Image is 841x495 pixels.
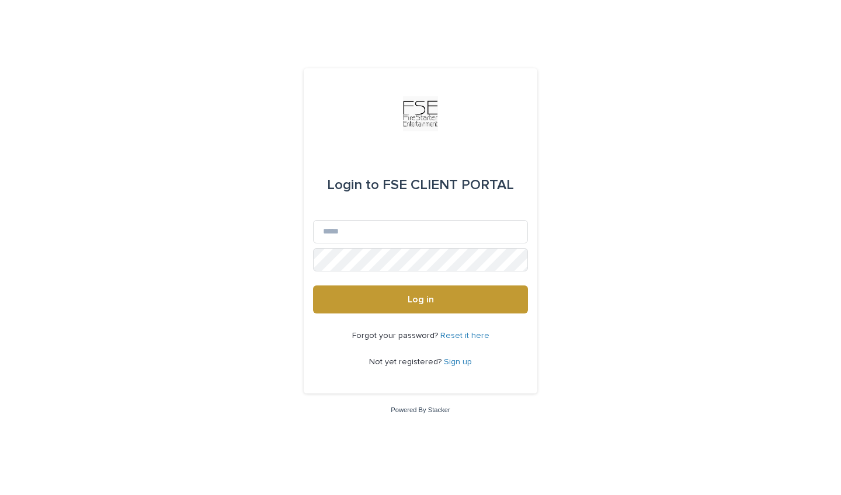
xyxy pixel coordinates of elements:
a: Reset it here [440,332,489,340]
button: Log in [313,285,528,313]
img: Km9EesSdRbS9ajqhBzyo [403,96,438,131]
span: Forgot your password? [352,332,440,340]
span: Log in [408,295,434,304]
span: Not yet registered? [369,358,444,366]
a: Sign up [444,358,472,366]
div: FSE CLIENT PORTAL [327,169,514,201]
span: Login to [327,178,379,192]
a: Powered By Stacker [391,406,450,413]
